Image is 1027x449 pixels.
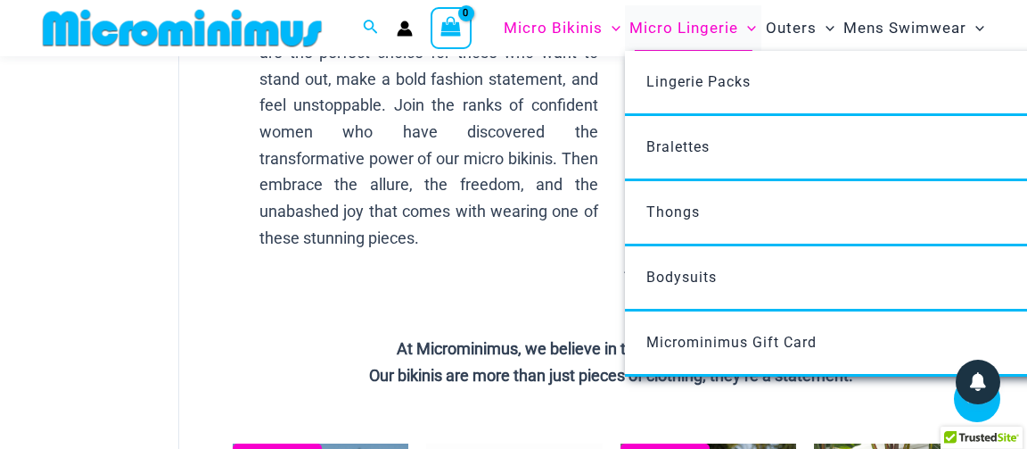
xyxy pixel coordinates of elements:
span: Micro Bikinis [504,5,603,51]
span: Microminimus Gift Card [646,334,817,351]
strong: Our bikinis are more than just pieces of clothing; they’re a statement. [369,366,853,385]
span: Thongs [646,204,700,220]
span: Lingerie Packs [646,73,751,90]
a: Account icon link [397,21,413,37]
strong: At Microminimus, we believe in the power of self-expression. [397,339,826,358]
span: Outers [766,5,817,51]
a: Mens SwimwearMenu ToggleMenu Toggle [839,5,989,51]
span: Menu Toggle [738,5,756,51]
a: View Shopping Cart, empty [431,7,472,48]
span: Mens Swimwear [843,5,966,51]
a: OutersMenu ToggleMenu Toggle [761,5,839,51]
span: Bralettes [646,138,710,155]
a: Search icon link [363,17,379,39]
span: Menu Toggle [603,5,620,51]
span: Menu Toggle [817,5,834,51]
span: Bodysuits [646,269,717,286]
span: Micro Lingerie [629,5,738,51]
a: Micro LingerieMenu ToggleMenu Toggle [625,5,760,51]
a: Micro BikinisMenu ToggleMenu Toggle [499,5,625,51]
nav: Site Navigation [497,3,991,54]
img: MM SHOP LOGO FLAT [36,8,329,48]
span: Menu Toggle [966,5,984,51]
